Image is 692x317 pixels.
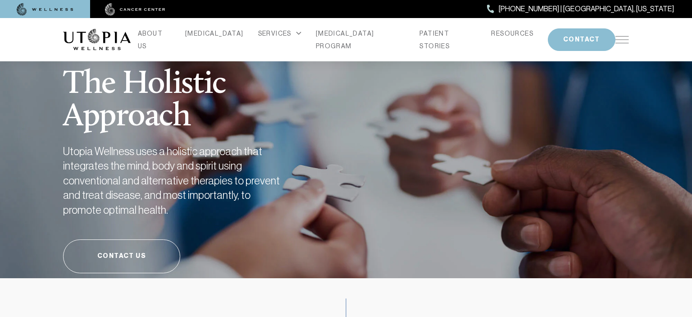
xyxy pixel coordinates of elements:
[316,27,405,52] a: [MEDICAL_DATA] PROGRAM
[615,36,629,43] img: icon-hamburger
[487,3,674,15] a: [PHONE_NUMBER] | [GEOGRAPHIC_DATA], [US_STATE]
[63,239,180,273] a: Contact Us
[499,3,674,15] span: [PHONE_NUMBER] | [GEOGRAPHIC_DATA], [US_STATE]
[548,28,615,51] button: CONTACT
[63,46,329,133] h1: The Holistic Approach
[63,29,131,51] img: logo
[63,144,288,218] h2: Utopia Wellness uses a holistic approach that integrates the mind, body and spirit using conventi...
[419,27,477,52] a: PATIENT STORIES
[17,3,73,16] img: wellness
[185,27,244,40] a: [MEDICAL_DATA]
[138,27,171,52] a: ABOUT US
[105,3,165,16] img: cancer center
[258,27,301,40] div: SERVICES
[491,27,533,40] a: RESOURCES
